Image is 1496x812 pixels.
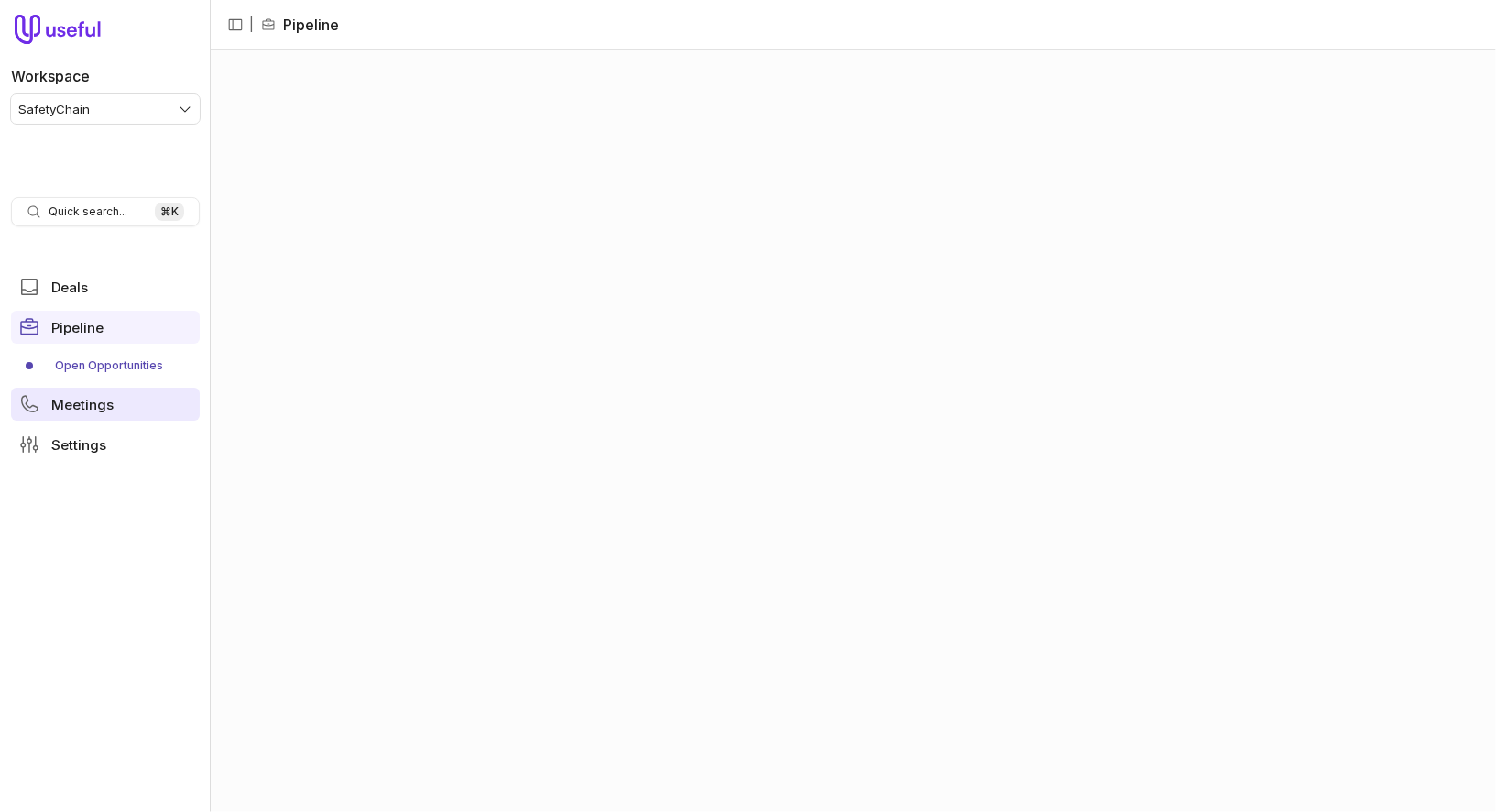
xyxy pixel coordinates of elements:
[11,388,200,421] a: Meetings
[49,204,127,219] span: Quick search...
[11,351,200,380] a: Open Opportunities
[51,438,106,452] span: Settings
[11,65,90,87] label: Workspace
[11,351,200,380] div: Pipeline submenu
[261,14,339,36] li: Pipeline
[11,428,200,461] a: Settings
[51,321,104,335] span: Pipeline
[11,311,200,344] a: Pipeline
[222,11,249,38] button: Collapse sidebar
[11,270,200,303] a: Deals
[51,280,88,294] span: Deals
[249,14,254,36] span: |
[51,398,114,411] span: Meetings
[155,203,184,221] kbd: ⌘ K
